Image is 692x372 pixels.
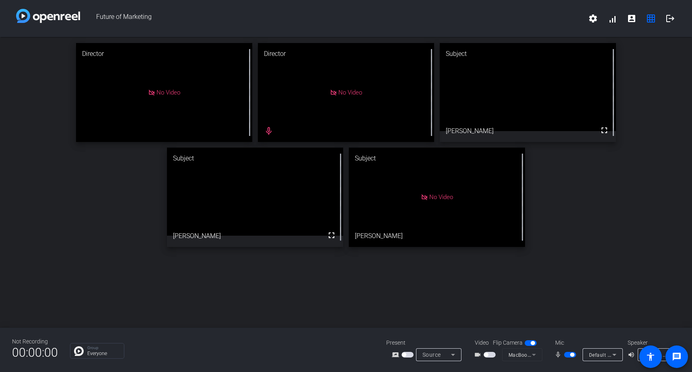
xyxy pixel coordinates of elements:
[547,339,628,347] div: Mic
[628,339,676,347] div: Speaker
[627,14,636,23] mat-icon: account_box
[327,230,336,240] mat-icon: fullscreen
[392,350,402,360] mat-icon: screen_share_outline
[12,343,58,362] span: 00:00:00
[167,148,343,169] div: Subject
[386,339,467,347] div: Present
[665,14,675,23] mat-icon: logout
[87,346,120,350] p: Group
[646,352,655,362] mat-icon: accessibility
[12,337,58,346] div: Not Recording
[258,43,434,65] div: Director
[429,193,453,201] span: No Video
[440,43,616,65] div: Subject
[16,9,80,23] img: white-gradient.svg
[74,346,84,356] img: Chat Icon
[157,89,180,96] span: No Video
[76,43,252,65] div: Director
[603,9,622,28] button: signal_cellular_alt
[672,352,682,362] mat-icon: message
[599,125,609,135] mat-icon: fullscreen
[87,351,120,356] p: Everyone
[493,339,523,347] span: Flip Camera
[338,89,362,96] span: No Video
[80,9,583,28] span: Future of Marketing
[588,14,598,23] mat-icon: settings
[628,350,637,360] mat-icon: volume_up
[349,148,525,169] div: Subject
[646,14,656,23] mat-icon: grid_on
[422,351,441,358] span: Source
[475,339,489,347] span: Video
[474,350,484,360] mat-icon: videocam_outline
[554,350,564,360] mat-icon: mic_none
